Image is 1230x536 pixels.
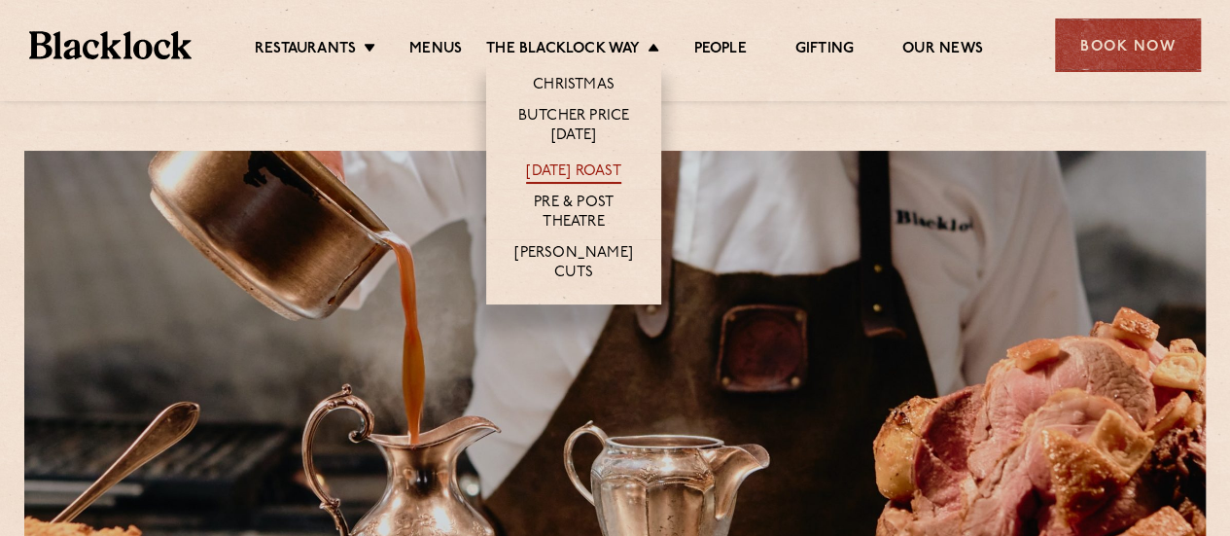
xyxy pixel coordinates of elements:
a: Gifting [795,40,854,61]
a: Butcher Price [DATE] [506,107,642,148]
a: Our News [902,40,983,61]
a: Menus [409,40,462,61]
a: [PERSON_NAME] Cuts [506,244,642,285]
img: BL_Textured_Logo-footer-cropped.svg [29,31,192,58]
a: [DATE] Roast [526,162,620,184]
div: Book Now [1055,18,1201,72]
a: Restaurants [255,40,356,61]
a: The Blacklock Way [486,40,640,61]
a: Pre & Post Theatre [506,194,642,234]
a: Christmas [533,76,615,97]
a: People [693,40,746,61]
